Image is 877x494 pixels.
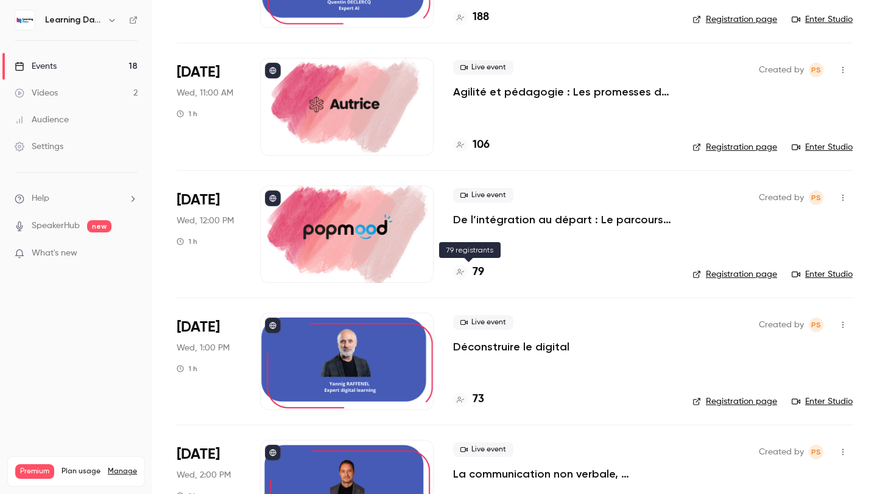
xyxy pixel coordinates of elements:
[177,342,230,354] span: Wed, 1:00 PM
[473,391,484,408] h4: 73
[792,395,853,408] a: Enter Studio
[177,190,220,210] span: [DATE]
[15,141,63,153] div: Settings
[177,318,220,337] span: [DATE]
[692,141,777,153] a: Registration page
[473,137,490,153] h4: 106
[809,318,823,332] span: Prad Selvarajah
[811,63,821,77] span: PS
[809,190,823,205] span: Prad Selvarajah
[32,220,80,232] a: SpeakerHub
[792,13,853,26] a: Enter Studio
[177,313,241,410] div: Oct 8 Wed, 1:00 PM (Europe/Paris)
[453,212,673,227] a: De l’intégration au départ : Le parcours collaborateur comme moteur de fidélité et de performance
[811,190,821,205] span: PS
[177,469,231,481] span: Wed, 2:00 PM
[45,14,102,26] h6: Learning Days
[453,391,484,408] a: 73
[453,137,490,153] a: 106
[453,467,673,481] a: La communication non verbale, comprendre au delà des mots pour installer la confiance
[453,9,489,26] a: 188
[811,318,821,332] span: PS
[177,237,197,246] div: 1 h
[809,63,823,77] span: Prad Selvarajah
[177,445,220,464] span: [DATE]
[453,188,513,203] span: Live event
[108,467,137,476] a: Manage
[177,58,241,155] div: Oct 8 Wed, 11:00 AM (Europe/Paris)
[453,315,513,330] span: Live event
[15,87,58,99] div: Videos
[177,109,197,119] div: 1 h
[692,268,777,280] a: Registration page
[32,247,77,260] span: What's new
[759,63,804,77] span: Created by
[123,248,138,259] iframe: Noticeable Trigger
[177,186,241,283] div: Oct 8 Wed, 12:00 PM (Europe/Paris)
[62,467,100,476] span: Plan usage
[473,9,489,26] h4: 188
[453,442,513,457] span: Live event
[15,464,54,479] span: Premium
[792,141,853,153] a: Enter Studio
[87,220,111,232] span: new
[759,190,804,205] span: Created by
[15,60,57,72] div: Events
[177,364,197,374] div: 1 h
[809,445,823,459] span: Prad Selvarajah
[453,339,569,354] a: Déconstruire le digital
[177,215,234,227] span: Wed, 12:00 PM
[692,13,777,26] a: Registration page
[32,192,49,205] span: Help
[473,264,484,280] h4: 79
[792,268,853,280] a: Enter Studio
[15,10,35,30] img: Learning Days
[177,87,233,99] span: Wed, 11:00 AM
[177,63,220,82] span: [DATE]
[811,445,821,459] span: PS
[15,192,138,205] li: help-dropdown-opener
[453,60,513,75] span: Live event
[759,445,804,459] span: Created by
[692,395,777,408] a: Registration page
[453,264,484,280] a: 79
[15,114,69,126] div: Audience
[759,318,804,332] span: Created by
[453,85,673,99] a: Agilité et pédagogie : Les promesses de l'IA au service de l'expérience apprenante sont-elles ten...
